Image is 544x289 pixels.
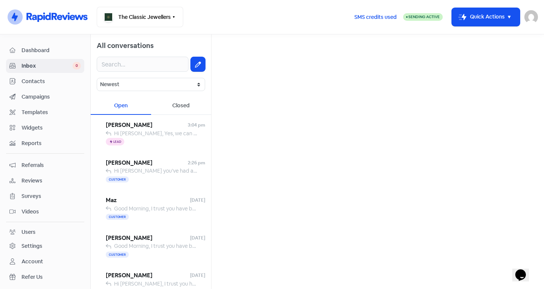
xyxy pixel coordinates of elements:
[106,176,129,182] span: Customer
[452,8,520,26] button: Quick Actions
[6,158,84,172] a: Referrals
[188,159,205,166] span: 2:26 pm
[106,214,129,220] span: Customer
[6,205,84,219] a: Videos
[97,57,189,72] input: Search...
[6,105,84,119] a: Templates
[6,239,84,253] a: Settings
[91,97,151,115] div: Open
[22,273,81,281] span: Refer Us
[354,13,397,21] span: SMS credits used
[403,12,443,22] a: Sending Active
[106,159,188,167] span: [PERSON_NAME]
[348,12,403,20] a: SMS credits used
[151,97,212,115] div: Closed
[190,197,205,204] span: [DATE]
[106,121,188,130] span: [PERSON_NAME]
[6,74,84,88] a: Contacts
[6,255,84,269] a: Account
[97,7,183,27] button: The Classic Jewellers
[6,59,84,73] a: Inbox 0
[22,46,81,54] span: Dashboard
[22,177,81,185] span: Reviews
[6,43,84,57] a: Dashboard
[22,77,81,85] span: Contacts
[524,10,538,24] img: User
[106,252,129,258] span: Customer
[106,196,190,205] span: Maz
[190,272,205,279] span: [DATE]
[6,270,84,284] a: Refer Us
[22,192,81,200] span: Surveys
[188,122,205,128] span: 3:04 pm
[113,140,121,143] span: Lead
[22,208,81,216] span: Videos
[6,121,84,135] a: Widgets
[6,225,84,239] a: Users
[73,62,81,70] span: 0
[22,93,81,101] span: Campaigns
[6,174,84,188] a: Reviews
[97,41,154,50] span: All conversations
[6,189,84,203] a: Surveys
[22,62,73,70] span: Inbox
[512,259,536,281] iframe: chat widget
[106,234,190,243] span: [PERSON_NAME]
[22,228,36,236] div: Users
[22,161,81,169] span: Referrals
[22,258,43,266] div: Account
[408,14,440,19] span: Sending Active
[190,235,205,241] span: [DATE]
[22,242,42,250] div: Settings
[6,90,84,104] a: Campaigns
[22,124,81,132] span: Widgets
[6,136,84,150] a: Reports
[22,139,81,147] span: Reports
[106,271,190,280] span: [PERSON_NAME]
[22,108,81,116] span: Templates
